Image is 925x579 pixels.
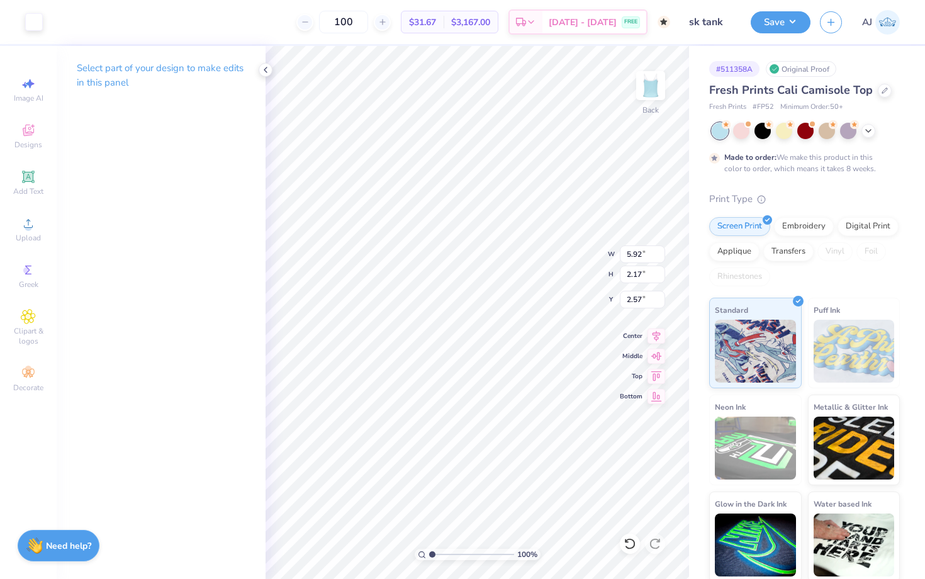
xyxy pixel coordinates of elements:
img: Aryahana Johnson [875,10,900,35]
div: # 511358A [709,61,760,77]
span: Puff Ink [814,303,840,317]
span: Fresh Prints Cali Camisole Top [709,82,873,98]
span: Add Text [13,186,43,196]
p: Select part of your design to make edits in this panel [77,61,245,90]
span: AJ [862,15,872,30]
a: AJ [862,10,900,35]
div: Screen Print [709,217,770,236]
div: Applique [709,242,760,261]
img: Water based Ink [814,514,895,576]
span: Greek [19,279,38,289]
button: Save [751,11,810,33]
div: Vinyl [817,242,853,261]
span: Standard [715,303,748,317]
img: Glow in the Dark Ink [715,514,796,576]
span: Center [620,332,642,340]
span: Designs [14,140,42,150]
span: [DATE] - [DATE] [549,16,617,29]
img: Metallic & Glitter Ink [814,417,895,480]
strong: Made to order: [724,152,776,162]
span: FREE [624,18,637,26]
div: Transfers [763,242,814,261]
div: Original Proof [766,61,836,77]
div: Print Type [709,192,900,206]
div: Embroidery [774,217,834,236]
span: Neon Ink [715,400,746,413]
div: Foil [856,242,886,261]
span: Upload [16,233,41,243]
div: Rhinestones [709,267,770,286]
span: $3,167.00 [451,16,490,29]
strong: Need help? [46,540,91,552]
div: We make this product in this color to order, which means it takes 8 weeks. [724,152,879,174]
span: Decorate [13,383,43,393]
img: Neon Ink [715,417,796,480]
img: Puff Ink [814,320,895,383]
img: Back [638,73,663,98]
span: 100 % [517,549,537,560]
input: – – [319,11,368,33]
span: Fresh Prints [709,102,746,113]
span: Middle [620,352,642,361]
div: Digital Print [838,217,899,236]
span: Minimum Order: 50 + [780,102,843,113]
span: # FP52 [753,102,774,113]
span: $31.67 [409,16,436,29]
span: Top [620,372,642,381]
span: Image AI [14,93,43,103]
span: Bottom [620,392,642,401]
input: Untitled Design [680,9,741,35]
span: Metallic & Glitter Ink [814,400,888,413]
span: Water based Ink [814,497,872,510]
img: Standard [715,320,796,383]
span: Clipart & logos [6,326,50,346]
span: Glow in the Dark Ink [715,497,787,510]
div: Back [642,104,659,116]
